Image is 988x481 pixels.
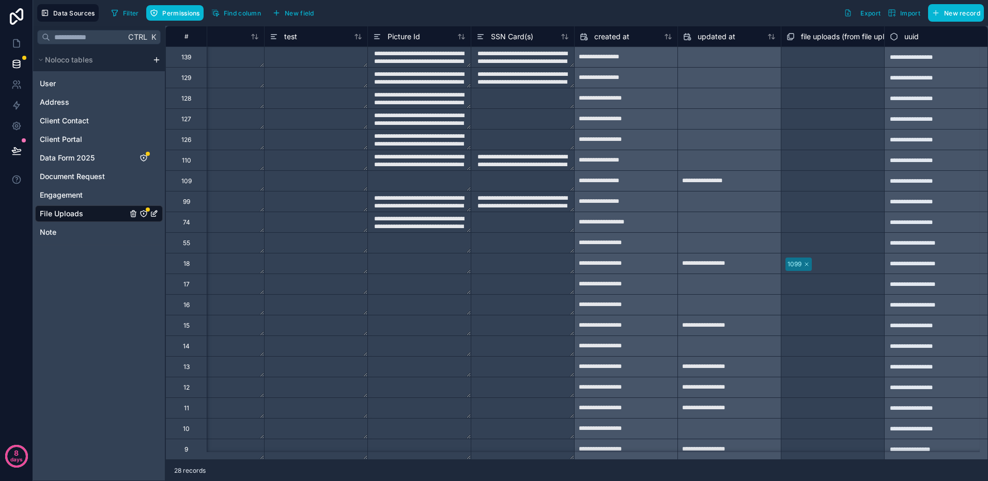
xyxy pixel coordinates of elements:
div: # [174,33,199,40]
span: New field [285,9,314,17]
button: Import [884,4,924,22]
div: 129 [181,74,191,82]
div: 14 [183,342,190,350]
a: Permissions [146,5,207,21]
span: Filter [123,9,139,17]
button: New field [269,5,318,21]
button: Permissions [146,5,203,21]
div: 13 [183,363,190,371]
div: 16 [183,301,190,309]
div: 99 [183,198,190,206]
button: Find column [208,5,265,21]
div: 10 [183,425,190,433]
span: Permissions [162,9,199,17]
div: 109 [181,177,192,185]
span: created at [594,31,629,42]
button: Export [840,4,884,22]
div: 11 [184,404,189,412]
div: 74 [183,218,190,227]
div: 1099 [788,260,801,269]
span: Import [900,9,920,17]
a: New record [924,4,984,22]
button: Filter [107,5,143,21]
span: file uploads (from file upload) collection [801,31,934,42]
div: 126 [181,136,191,144]
div: 55 [183,239,190,247]
div: 12 [183,383,190,392]
p: days [10,452,23,467]
button: Data Sources [37,4,99,22]
div: 18 [183,260,190,268]
span: SSN Card(s) [491,31,533,42]
div: 139 [181,53,191,61]
span: updated at [698,31,735,42]
span: 28 records [174,467,206,475]
button: New record [928,4,984,22]
span: Data Sources [53,9,95,17]
span: K [150,34,157,41]
div: 9 [184,445,188,454]
div: 127 [181,115,191,123]
span: New record [944,9,980,17]
span: Picture Id [388,31,420,42]
div: 128 [181,94,191,103]
span: test [284,31,297,42]
div: 15 [183,322,190,330]
div: 17 [183,280,190,288]
span: Find column [224,9,261,17]
span: Export [860,9,881,17]
p: 8 [14,448,19,458]
span: uuid [904,31,919,42]
span: Ctrl [127,30,148,43]
div: 110 [182,156,191,165]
